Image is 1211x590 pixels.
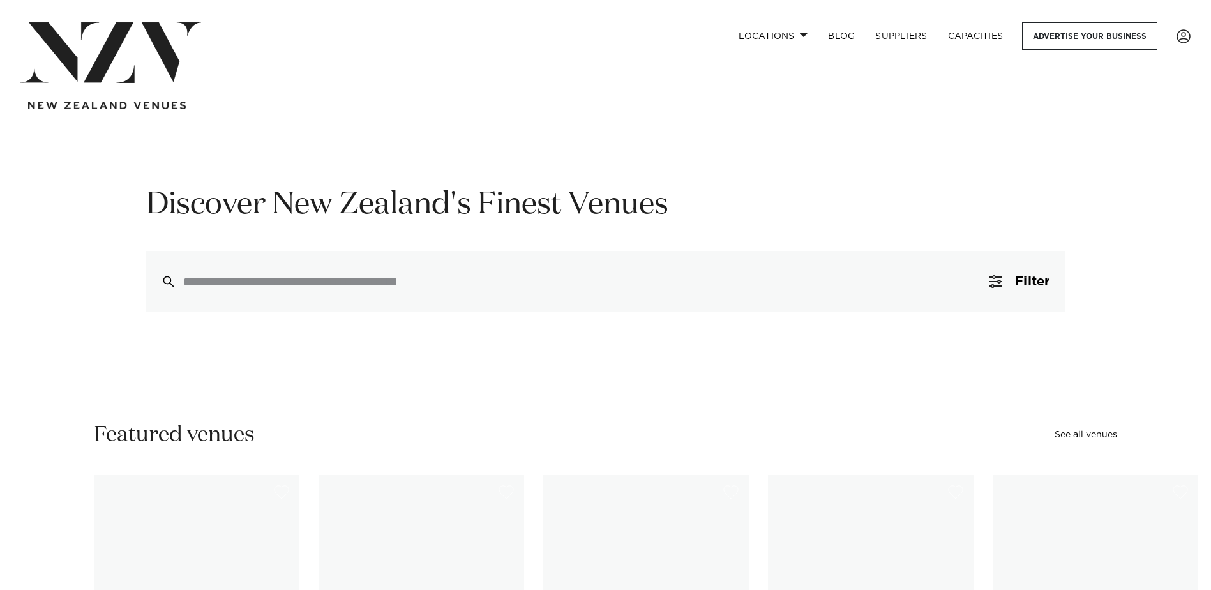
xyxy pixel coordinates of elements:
a: Advertise your business [1022,22,1157,50]
h1: Discover New Zealand's Finest Venues [146,185,1065,225]
a: SUPPLIERS [865,22,937,50]
h2: Featured venues [94,421,255,450]
a: See all venues [1055,430,1117,439]
a: Capacities [938,22,1014,50]
a: BLOG [818,22,865,50]
span: Filter [1015,275,1049,288]
a: Locations [728,22,818,50]
button: Filter [974,251,1065,312]
img: nzv-logo.png [20,22,201,83]
img: new-zealand-venues-text.png [28,102,186,110]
